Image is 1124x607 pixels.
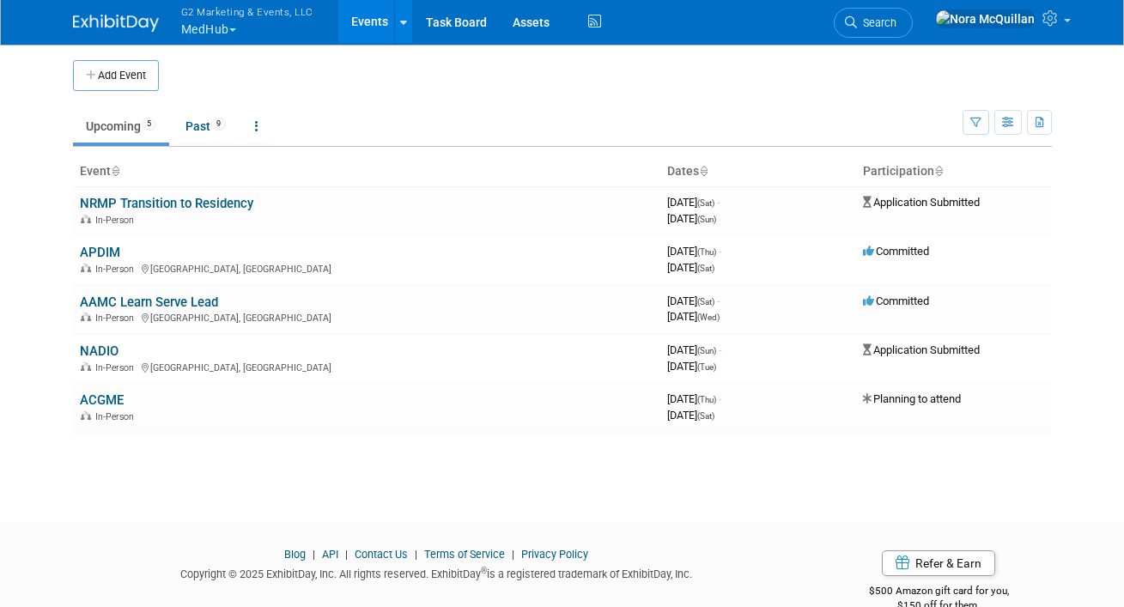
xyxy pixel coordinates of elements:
span: - [719,245,721,258]
span: [DATE] [667,392,721,405]
span: [DATE] [667,360,716,373]
span: Application Submitted [863,196,980,209]
span: | [410,548,422,561]
span: Application Submitted [863,343,980,356]
span: | [308,548,319,561]
span: In-Person [95,362,139,373]
th: Participation [856,157,1052,186]
span: [DATE] [667,245,721,258]
button: Add Event [73,60,159,91]
span: [DATE] [667,343,721,356]
img: In-Person Event [81,411,91,420]
a: ACGME [80,392,124,408]
span: (Sat) [697,264,714,273]
th: Event [73,157,660,186]
span: Search [857,16,896,29]
a: AAMC Learn Serve Lead [80,294,218,310]
span: [DATE] [667,212,716,225]
a: API [322,548,338,561]
span: (Sat) [697,411,714,421]
span: [DATE] [667,261,714,274]
span: In-Person [95,264,139,275]
sup: ® [481,566,487,575]
a: NRMP Transition to Residency [80,196,253,211]
div: [GEOGRAPHIC_DATA], [GEOGRAPHIC_DATA] [80,310,653,324]
div: [GEOGRAPHIC_DATA], [GEOGRAPHIC_DATA] [80,360,653,373]
span: - [717,294,720,307]
a: Past9 [173,110,239,143]
span: G2 Marketing & Events, LLC [181,3,313,21]
span: [DATE] [667,409,714,422]
span: [DATE] [667,294,720,307]
span: (Sat) [697,297,714,307]
div: Copyright © 2025 ExhibitDay, Inc. All rights reserved. ExhibitDay is a registered trademark of Ex... [73,562,801,582]
span: In-Person [95,215,139,226]
a: Terms of Service [424,548,505,561]
span: 9 [211,118,226,131]
span: (Thu) [697,247,716,257]
img: In-Person Event [81,215,91,223]
img: ExhibitDay [73,15,159,32]
span: | [507,548,519,561]
a: Search [834,8,913,38]
a: Sort by Start Date [699,164,708,178]
span: (Sun) [697,346,716,355]
span: (Wed) [697,313,720,322]
img: In-Person Event [81,264,91,272]
a: Refer & Earn [882,550,995,576]
th: Dates [660,157,856,186]
span: Planning to attend [863,392,961,405]
a: Upcoming5 [73,110,169,143]
a: APDIM [80,245,120,260]
span: (Tue) [697,362,716,372]
span: - [719,392,721,405]
span: In-Person [95,411,139,422]
span: | [341,548,352,561]
div: [GEOGRAPHIC_DATA], [GEOGRAPHIC_DATA] [80,261,653,275]
span: - [717,196,720,209]
span: [DATE] [667,310,720,323]
a: Sort by Participation Type [934,164,943,178]
img: Nora McQuillan [935,9,1036,28]
span: (Sun) [697,215,716,224]
a: Privacy Policy [521,548,588,561]
a: Sort by Event Name [111,164,119,178]
span: [DATE] [667,196,720,209]
a: Contact Us [355,548,408,561]
a: NADIO [80,343,118,359]
img: In-Person Event [81,313,91,321]
span: (Sat) [697,198,714,208]
span: In-Person [95,313,139,324]
img: In-Person Event [81,362,91,371]
a: Blog [284,548,306,561]
span: Committed [863,245,929,258]
span: Committed [863,294,929,307]
span: 5 [142,118,156,131]
span: - [719,343,721,356]
span: (Thu) [697,395,716,404]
